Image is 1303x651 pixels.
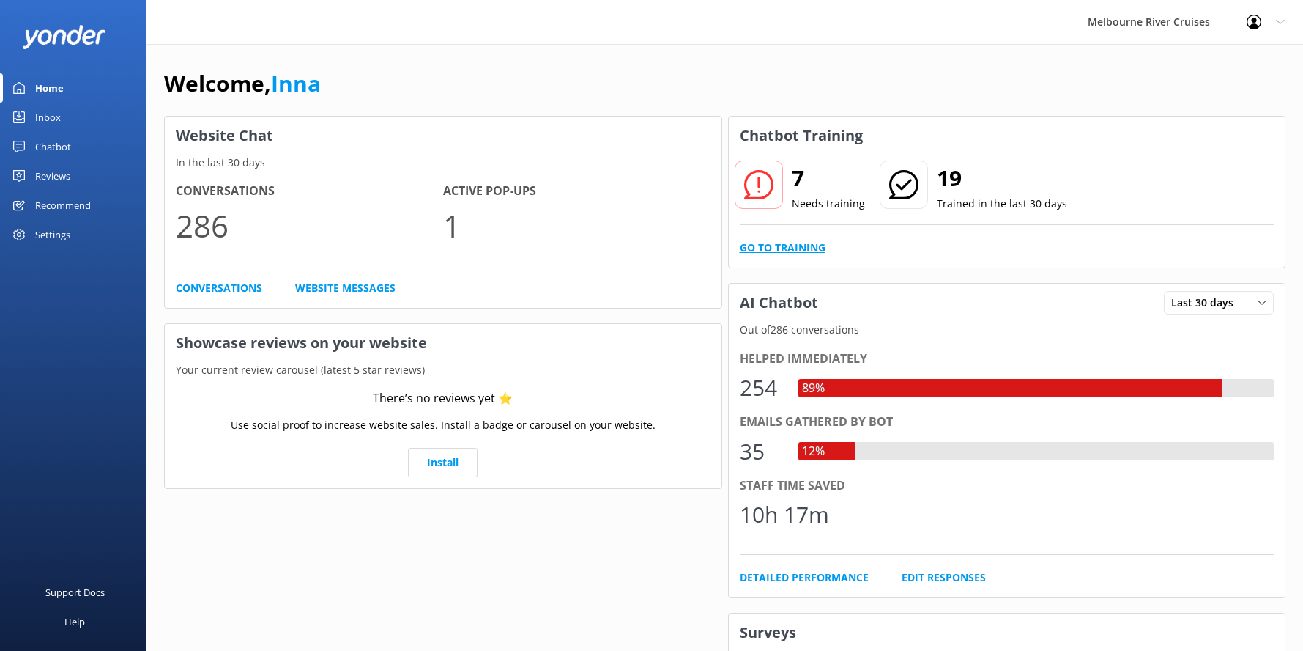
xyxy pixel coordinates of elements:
p: Your current review carousel (latest 5 star reviews) [165,362,721,378]
p: Out of 286 conversations [729,322,1285,338]
h2: 7 [792,161,865,196]
div: Settings [35,220,70,249]
span: Last 30 days [1171,295,1242,311]
a: Inna [271,68,321,98]
h3: Chatbot Training [729,117,874,155]
div: Reviews [35,161,70,191]
div: 89% [798,379,828,398]
h3: Website Chat [165,117,721,155]
h4: Conversations [176,182,443,201]
h3: Showcase reviews on your website [165,324,721,362]
a: Conversations [176,280,262,296]
div: Helped immediately [740,350,1274,369]
img: yonder-white-logo.png [22,25,106,49]
div: There’s no reviews yet ⭐ [373,389,513,408]
div: 35 [740,434,784,469]
div: Chatbot [35,132,71,161]
a: Edit Responses [902,570,986,586]
h3: AI Chatbot [729,284,829,322]
a: Detailed Performance [740,570,869,586]
div: 254 [740,370,784,405]
p: 1 [443,201,710,250]
div: Inbox [35,103,61,132]
div: 12% [798,442,828,461]
div: Emails gathered by bot [740,413,1274,432]
div: Recommend [35,191,91,220]
a: Install [408,448,478,477]
p: Needs training [792,196,865,212]
h2: 19 [937,161,1067,196]
p: 286 [176,201,443,250]
div: Help [64,607,85,636]
p: Use social proof to increase website sales. Install a badge or carousel on your website. [231,417,656,433]
div: 10h 17m [740,497,829,532]
h4: Active Pop-ups [443,182,710,201]
p: In the last 30 days [165,155,721,171]
h1: Welcome, [164,66,321,101]
a: Go to Training [740,240,825,256]
a: Website Messages [295,280,396,296]
p: Trained in the last 30 days [937,196,1067,212]
div: Staff time saved [740,477,1274,496]
div: Support Docs [45,578,105,607]
div: Home [35,73,64,103]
